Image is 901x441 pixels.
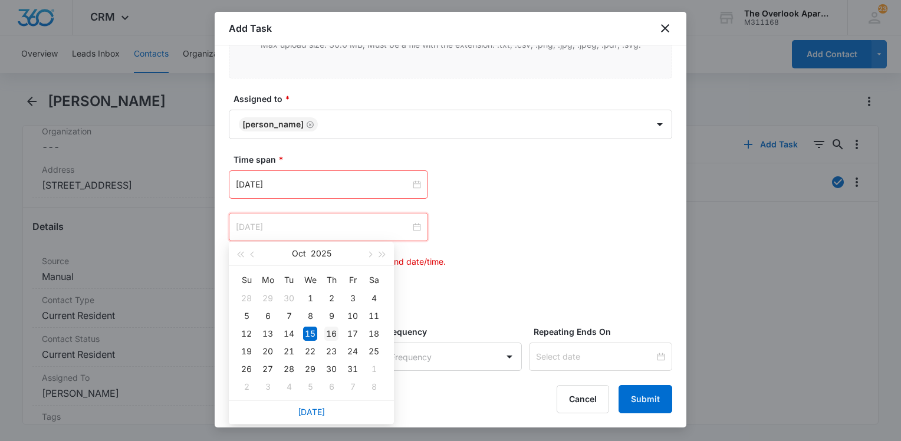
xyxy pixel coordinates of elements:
[534,325,677,338] label: Repeating Ends On
[321,360,342,378] td: 2025-10-30
[261,291,275,305] div: 29
[257,307,278,325] td: 2025-10-06
[363,289,384,307] td: 2025-10-04
[236,178,410,191] input: Oct 15, 2025
[324,344,338,358] div: 23
[282,362,296,376] div: 28
[236,289,257,307] td: 2025-09-28
[342,307,363,325] td: 2025-10-10
[261,309,275,323] div: 6
[303,327,317,341] div: 15
[257,378,278,396] td: 2025-11-03
[363,307,384,325] td: 2025-10-11
[346,291,360,305] div: 3
[363,343,384,360] td: 2025-10-25
[278,271,300,289] th: Tu
[282,291,296,305] div: 30
[536,350,655,363] input: Select date
[236,343,257,360] td: 2025-10-19
[363,325,384,343] td: 2025-10-18
[321,307,342,325] td: 2025-10-09
[346,380,360,394] div: 7
[278,343,300,360] td: 2025-10-21
[278,360,300,378] td: 2025-10-28
[242,120,304,129] div: [PERSON_NAME]
[239,362,254,376] div: 26
[324,309,338,323] div: 9
[236,325,257,343] td: 2025-10-12
[342,271,363,289] th: Fr
[304,120,314,129] div: Remove William Traylor
[363,360,384,378] td: 2025-11-01
[300,271,321,289] th: We
[321,378,342,396] td: 2025-11-06
[363,271,384,289] th: Sa
[346,344,360,358] div: 24
[342,289,363,307] td: 2025-10-03
[300,289,321,307] td: 2025-10-01
[324,380,338,394] div: 6
[234,93,677,105] label: Assigned to
[239,291,254,305] div: 28
[257,325,278,343] td: 2025-10-13
[342,325,363,343] td: 2025-10-17
[239,344,254,358] div: 19
[257,271,278,289] th: Mo
[367,327,381,341] div: 18
[300,325,321,343] td: 2025-10-15
[321,325,342,343] td: 2025-10-16
[234,153,677,166] label: Time span
[367,309,381,323] div: 11
[239,327,254,341] div: 12
[229,21,272,35] h1: Add Task
[236,271,257,289] th: Su
[346,327,360,341] div: 17
[367,362,381,376] div: 1
[311,242,331,265] button: 2025
[282,380,296,394] div: 4
[557,385,609,413] button: Cancel
[278,307,300,325] td: 2025-10-07
[257,289,278,307] td: 2025-09-29
[300,343,321,360] td: 2025-10-22
[292,242,306,265] button: Oct
[300,378,321,396] td: 2025-11-05
[239,380,254,394] div: 2
[324,362,338,376] div: 30
[278,289,300,307] td: 2025-09-30
[324,291,338,305] div: 2
[261,380,275,394] div: 3
[324,327,338,341] div: 16
[303,362,317,376] div: 29
[342,360,363,378] td: 2025-10-31
[367,380,381,394] div: 8
[300,360,321,378] td: 2025-10-29
[236,220,410,233] input: Oct 15, 2025
[239,309,254,323] div: 5
[321,343,342,360] td: 2025-10-23
[367,344,381,358] div: 25
[342,343,363,360] td: 2025-10-24
[303,309,317,323] div: 8
[342,378,363,396] td: 2025-11-07
[282,309,296,323] div: 7
[298,407,325,417] a: [DATE]
[384,325,527,338] label: Frequency
[278,325,300,343] td: 2025-10-14
[303,291,317,305] div: 1
[321,289,342,307] td: 2025-10-02
[261,362,275,376] div: 27
[282,344,296,358] div: 21
[282,327,296,341] div: 14
[234,272,672,285] p: This field is required.
[619,385,672,413] button: Submit
[346,362,360,376] div: 31
[346,309,360,323] div: 10
[236,378,257,396] td: 2025-11-02
[300,307,321,325] td: 2025-10-08
[261,344,275,358] div: 20
[236,360,257,378] td: 2025-10-26
[234,255,672,268] p: Ensure starting date/time occurs before end date/time.
[257,343,278,360] td: 2025-10-20
[658,21,672,35] button: close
